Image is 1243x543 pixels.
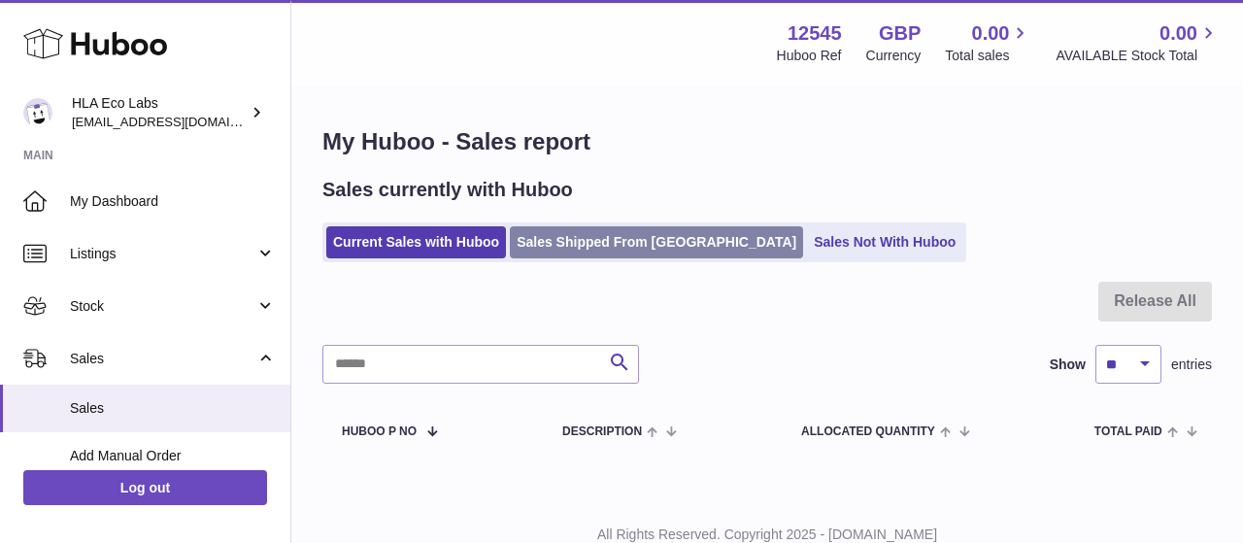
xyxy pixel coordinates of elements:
a: Sales Shipped From [GEOGRAPHIC_DATA] [510,226,803,258]
span: Sales [70,350,255,368]
span: ALLOCATED Quantity [801,425,935,438]
span: Description [562,425,642,438]
div: Currency [866,47,922,65]
span: Sales [70,399,276,418]
strong: GBP [879,20,921,47]
label: Show [1050,356,1086,374]
span: Total paid [1094,425,1162,438]
span: Huboo P no [342,425,417,438]
span: entries [1171,356,1212,374]
div: HLA Eco Labs [72,94,247,131]
span: 0.00 [1159,20,1197,47]
a: 0.00 AVAILABLE Stock Total [1056,20,1220,65]
strong: 12545 [788,20,842,47]
span: Listings [70,245,255,263]
h1: My Huboo - Sales report [322,126,1212,157]
img: internalAdmin-12545@internal.huboo.com [23,98,52,127]
span: Add Manual Order [70,447,276,465]
a: Log out [23,470,267,505]
span: Total sales [945,47,1031,65]
span: My Dashboard [70,192,276,211]
span: Stock [70,297,255,316]
span: 0.00 [972,20,1010,47]
a: 0.00 Total sales [945,20,1031,65]
h2: Sales currently with Huboo [322,177,573,203]
a: Current Sales with Huboo [326,226,506,258]
span: [EMAIL_ADDRESS][DOMAIN_NAME] [72,114,286,129]
a: Sales Not With Huboo [807,226,962,258]
div: Huboo Ref [777,47,842,65]
span: AVAILABLE Stock Total [1056,47,1220,65]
